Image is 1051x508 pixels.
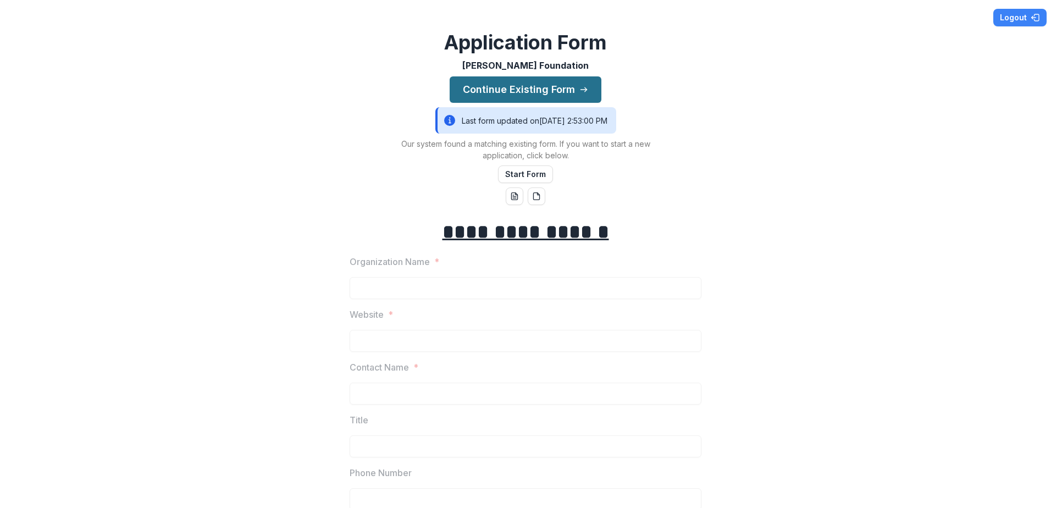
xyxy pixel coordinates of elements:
p: Phone Number [350,466,412,479]
p: Our system found a matching existing form. If you want to start a new application, click below. [388,138,663,161]
p: Title [350,413,368,427]
p: [PERSON_NAME] Foundation [462,59,589,72]
div: Last form updated on [DATE] 2:53:00 PM [435,107,616,134]
button: Continue Existing Form [450,76,601,103]
p: Website [350,308,384,321]
h2: Application Form [444,31,607,54]
button: Logout [993,9,1047,26]
button: word-download [506,187,523,205]
button: Start Form [498,165,553,183]
p: Contact Name [350,361,409,374]
button: pdf-download [528,187,545,205]
p: Organization Name [350,255,430,268]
